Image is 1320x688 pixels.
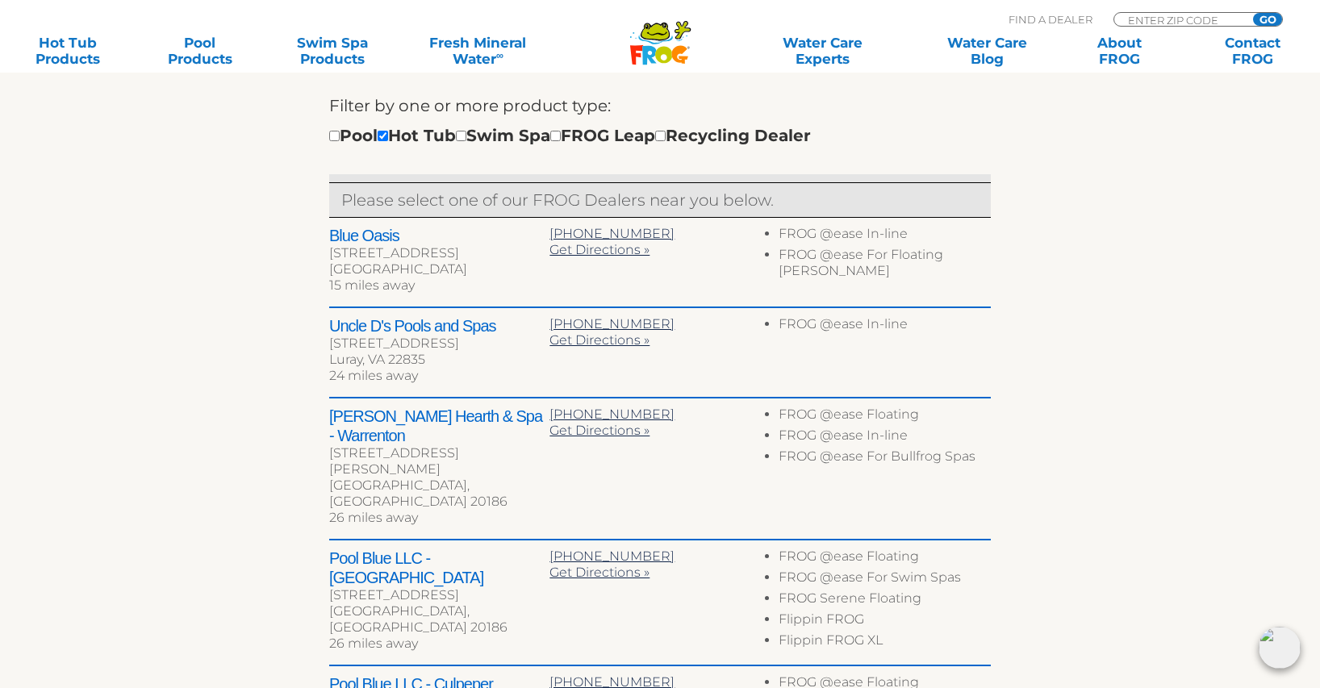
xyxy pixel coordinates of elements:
li: FROG @ease For Bullfrog Spas [779,448,991,469]
a: Get Directions » [549,332,650,348]
span: 15 miles away [329,277,415,293]
li: Flippin FROG [779,611,991,632]
a: [PHONE_NUMBER] [549,548,675,564]
h2: Blue Oasis [329,226,549,245]
div: [STREET_ADDRESS][PERSON_NAME] [329,445,549,477]
li: FROG @ease For Swim Spas [779,569,991,590]
div: [GEOGRAPHIC_DATA] [329,261,549,277]
h2: [PERSON_NAME] Hearth & Spa - Warrenton [329,407,549,445]
a: Hot TubProducts [16,35,119,67]
a: Water CareExperts [739,35,906,67]
div: [STREET_ADDRESS] [329,336,549,352]
div: [STREET_ADDRESS] [329,245,549,261]
sup: ∞ [496,49,503,61]
span: 26 miles away [329,510,418,525]
span: 26 miles away [329,636,418,651]
div: [GEOGRAPHIC_DATA], [GEOGRAPHIC_DATA] 20186 [329,477,549,510]
a: AboutFROG [1068,35,1172,67]
a: [PHONE_NUMBER] [549,226,675,241]
input: GO [1253,13,1282,26]
div: Luray, VA 22835 [329,352,549,368]
li: FROG @ease In-line [779,427,991,448]
h2: Uncle D's Pools and Spas [329,316,549,336]
a: ContactFROG [1201,35,1304,67]
a: [PHONE_NUMBER] [549,407,675,422]
a: Swim SpaProducts [281,35,384,67]
label: Filter by one or more product type: [329,93,611,119]
li: FROG @ease For Floating [PERSON_NAME] [779,247,991,284]
input: Zip Code Form [1126,13,1235,27]
div: [STREET_ADDRESS] [329,587,549,603]
a: [PHONE_NUMBER] [549,316,675,331]
div: Pool Hot Tub Swim Spa FROG Leap Recycling Dealer [329,123,811,148]
a: PoolProducts [148,35,252,67]
a: Get Directions » [549,565,650,580]
p: Please select one of our FROG Dealers near you below. [341,187,979,213]
a: Get Directions » [549,423,650,438]
div: [GEOGRAPHIC_DATA], [GEOGRAPHIC_DATA] 20186 [329,603,549,636]
li: FROG @ease In-line [779,316,991,337]
a: Get Directions » [549,242,650,257]
li: FROG @ease Floating [779,407,991,427]
a: Water CareBlog [936,35,1039,67]
li: FROG @ease Floating [779,548,991,569]
h2: Pool Blue LLC - [GEOGRAPHIC_DATA] [329,548,549,587]
li: FROG Serene Floating [779,590,991,611]
img: openIcon [1259,627,1301,669]
span: 24 miles away [329,368,418,383]
p: Find A Dealer [1009,12,1092,27]
li: FROG @ease In-line [779,226,991,247]
li: Flippin FROG XL [779,632,991,653]
a: Fresh MineralWater∞ [413,35,542,67]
